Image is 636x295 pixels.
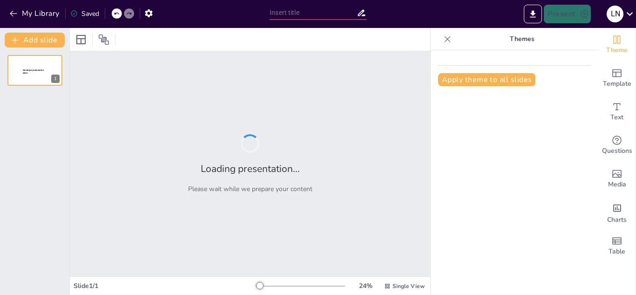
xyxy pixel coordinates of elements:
p: Please wait while we prepare your content [188,185,312,193]
span: Sendsteps presentation editor [23,69,44,74]
h2: Loading presentation... [201,162,300,175]
button: L N [607,5,623,23]
div: 1 [51,75,60,83]
button: Present [544,5,590,23]
div: Add a table [598,229,636,263]
button: Export to PowerPoint [524,5,542,23]
span: Position [98,34,109,45]
span: Single View [392,282,425,290]
div: L N [607,6,623,22]
div: Change the overall theme [598,28,636,62]
div: Layout [74,32,88,47]
button: Add slide [5,33,65,48]
div: Saved [70,9,99,18]
div: Add ready made slides [598,62,636,95]
input: Insert title [270,6,357,20]
button: Apply theme to all slides [438,73,535,86]
div: Slide 1 / 1 [74,281,256,290]
button: My Library [7,6,63,21]
div: Get real-time input from your audience [598,129,636,162]
span: Table [609,247,625,257]
span: Questions [602,146,632,156]
div: Add charts and graphs [598,196,636,229]
div: 1 [7,55,62,86]
span: Media [608,179,626,190]
div: Add text boxes [598,95,636,129]
span: Theme [606,45,628,55]
div: Add images, graphics, shapes or video [598,162,636,196]
span: Template [603,79,631,89]
div: 24 % [354,281,377,290]
span: Charts [607,215,627,225]
p: Themes [455,28,589,50]
span: Text [610,112,623,123]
